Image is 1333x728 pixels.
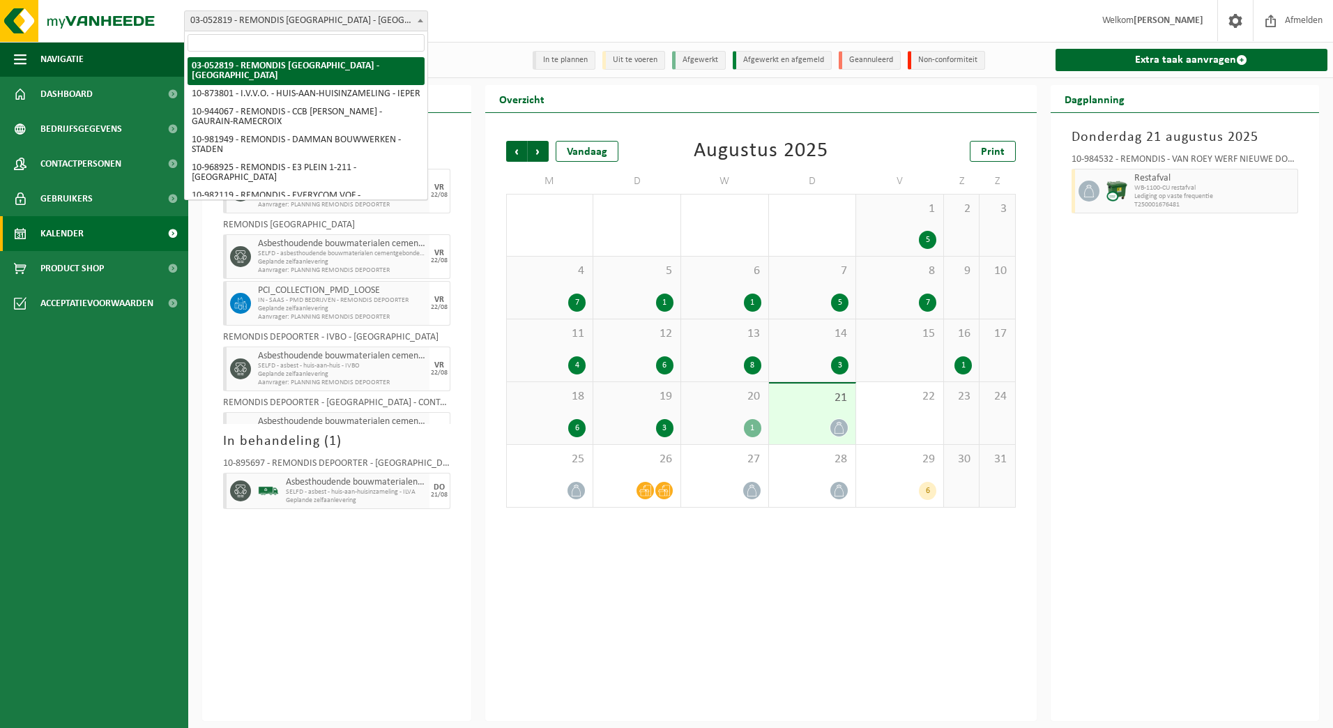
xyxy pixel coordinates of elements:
td: Z [980,169,1015,194]
div: 5 [919,231,936,249]
span: SELFD - asbesthoudende bouwmaterialen cementgebonden (HGB) [258,250,426,258]
div: 5 [831,294,848,312]
span: 4 [514,264,586,279]
span: 23 [951,389,972,404]
span: 2 [951,202,972,217]
img: BL-SO-LV [258,480,279,501]
span: Geplande zelfaanlevering [258,370,426,379]
div: 22/08 [431,370,448,377]
span: IN - SAAS - PMD BEDRIJVEN - REMONDIS DEPOORTER [258,296,426,305]
span: 03-052819 - REMONDIS WEST-VLAANDEREN - OOSTENDE [184,10,428,31]
li: Uit te voeren [602,51,665,70]
span: 30 [951,452,972,467]
div: Augustus 2025 [694,141,828,162]
li: 10-982119 - REMONDIS - EVERYCOM VOF - LICHTERVELDE [188,187,425,215]
h2: Overzicht [485,85,558,112]
span: Kalender [40,216,84,251]
a: Extra taak aanvragen [1056,49,1328,71]
span: SELFD - asbest - huis-aan-huisinzameling - ILVA [286,488,426,496]
div: 8 [744,356,761,374]
span: Asbesthoudende bouwmaterialen cementgebonden (hechtgebonden) [258,238,426,250]
li: Afgewerkt [672,51,726,70]
span: Aanvrager: PLANNING REMONDIS DEPOORTER [258,201,426,209]
h3: Donderdag 21 augustus 2025 [1072,127,1299,148]
li: 10-944067 - REMONDIS - CCB [PERSON_NAME] - GAURAIN-RAMECROIX [188,103,425,131]
span: Aanvrager: PLANNING REMONDIS DEPOORTER [258,266,426,275]
span: 7 [776,264,849,279]
span: 22 [863,389,936,404]
li: In te plannen [533,51,595,70]
span: SELFD - asbest - huis-aan-huis - IVBO [258,362,426,370]
span: 26 [600,452,673,467]
span: Acceptatievoorwaarden [40,286,153,321]
span: Restafval [1134,173,1295,184]
span: 28 [776,452,849,467]
span: 29 [863,452,936,467]
span: 03-052819 - REMONDIS WEST-VLAANDEREN - OOSTENDE [185,11,427,31]
li: Non-conformiteit [908,51,985,70]
li: 03-052819 - REMONDIS [GEOGRAPHIC_DATA] - [GEOGRAPHIC_DATA] [188,57,425,85]
span: 19 [600,389,673,404]
div: 10-895697 - REMONDIS DEPOORTER - [GEOGRAPHIC_DATA] - [GEOGRAPHIC_DATA] [223,459,450,473]
div: 1 [954,356,972,374]
li: Afgewerkt en afgemeld [733,51,832,70]
div: VR [434,183,444,192]
div: VR [434,296,444,304]
span: Volgende [528,141,549,162]
span: Dashboard [40,77,93,112]
span: 1 [863,202,936,217]
span: Geplande zelfaanlevering [258,305,426,313]
div: 22/08 [431,304,448,311]
div: 7 [568,294,586,312]
span: 31 [987,452,1007,467]
span: Aanvrager: PLANNING REMONDIS DEPOORTER [258,379,426,387]
span: 9 [951,264,972,279]
span: Geplande zelfaanlevering [286,496,426,505]
span: 14 [776,326,849,342]
div: 1 [656,294,673,312]
td: W [681,169,769,194]
td: V [856,169,944,194]
span: PCI_COLLECTION_PMD_LOOSE [258,285,426,296]
span: 17 [987,326,1007,342]
div: VR [434,249,444,257]
span: Print [981,146,1005,158]
span: 21 [776,390,849,406]
td: D [769,169,857,194]
span: 12 [600,326,673,342]
span: Vorige [506,141,527,162]
span: 1 [329,434,337,448]
span: Contactpersonen [40,146,121,181]
div: DO [434,483,445,492]
span: Asbesthoudende bouwmaterialen cementgebonden (hechtgebonden) [258,351,426,362]
span: 6 [688,264,761,279]
span: 13 [688,326,761,342]
span: Gebruikers [40,181,93,216]
div: 7 [919,294,936,312]
div: 1 [744,419,761,437]
li: Geannuleerd [839,51,901,70]
span: WB-1100-CU restafval [1134,184,1295,192]
div: 21/08 [431,492,448,499]
strong: [PERSON_NAME] [1134,15,1203,26]
span: Geplande zelfaanlevering [258,258,426,266]
li: 10-968925 - REMONDIS - E3 PLEIN 1-211 - [GEOGRAPHIC_DATA] [188,159,425,187]
td: M [506,169,594,194]
span: 10 [987,264,1007,279]
span: 16 [951,326,972,342]
div: 6 [656,356,673,374]
td: Z [944,169,980,194]
div: 3 [656,419,673,437]
span: Asbesthoudende bouwmaterialen cementgebonden (hechtgebonden) [258,416,426,427]
a: Print [970,141,1016,162]
div: 3 [831,356,848,374]
div: 22/08 [431,257,448,264]
span: 27 [688,452,761,467]
span: 24 [987,389,1007,404]
span: Asbesthoudende bouwmaterialen cementgebonden (hechtgebonden) [286,477,426,488]
div: REMONDIS [GEOGRAPHIC_DATA] [223,220,450,234]
span: 11 [514,326,586,342]
div: REMONDIS DEPOORTER - IVBO - [GEOGRAPHIC_DATA] [223,333,450,347]
span: Bedrijfsgegevens [40,112,122,146]
div: 1 [744,294,761,312]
